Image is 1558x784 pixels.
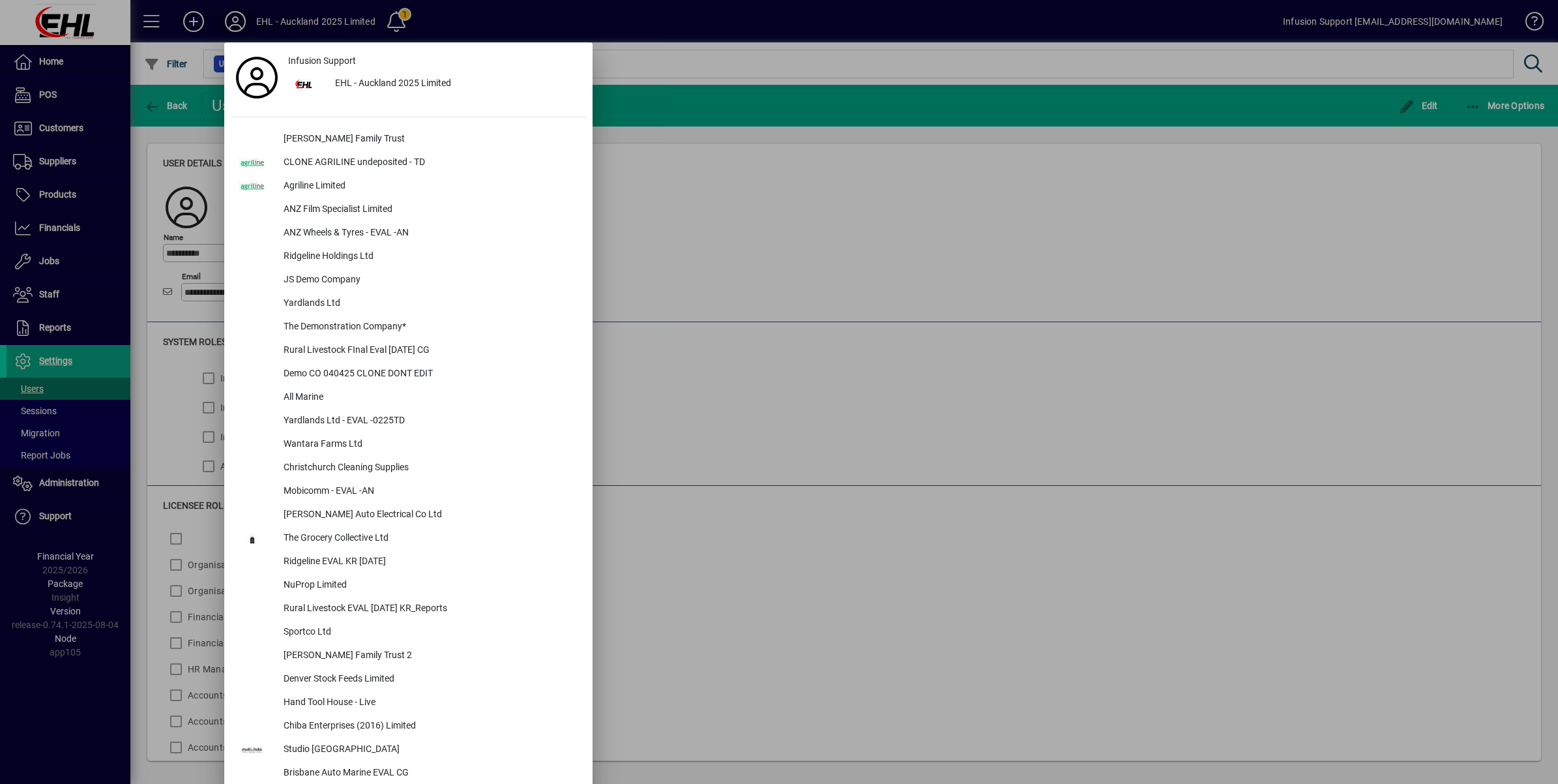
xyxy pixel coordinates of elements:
[231,222,586,245] button: ANZ Wheels & Tyres - EVAL -AN
[273,738,586,762] div: Studio [GEOGRAPHIC_DATA]
[231,316,586,339] button: The Demonstration Company*
[231,691,586,715] button: Hand Tool House - Live
[231,198,586,222] button: ANZ Film Specialist Limited
[273,691,586,715] div: Hand Tool House - Live
[273,222,586,245] div: ANZ Wheels & Tyres - EVAL -AN
[283,49,586,72] a: Infusion Support
[231,175,586,198] button: Agriline Limited
[273,715,586,738] div: Chiba Enterprises (2016) Limited
[273,245,586,269] div: Ridgeline Holdings Ltd
[273,574,586,597] div: NuProp Limited
[231,292,586,316] button: Yardlands Ltd
[231,128,586,151] button: [PERSON_NAME] Family Trust
[273,504,586,527] div: [PERSON_NAME] Auto Electrical Co Ltd
[273,292,586,316] div: Yardlands Ltd
[273,363,586,386] div: Demo CO 040425 CLONE DONT EDIT
[273,410,586,433] div: Yardlands Ltd - EVAL -0225TD
[273,597,586,621] div: Rural Livestock EVAL [DATE] KR_Reports
[231,151,586,175] button: CLONE AGRILINE undeposited - TD
[283,72,586,96] button: EHL - Auckland 2025 Limited
[325,72,586,96] div: EHL - Auckland 2025 Limited
[231,245,586,269] button: Ridgeline Holdings Ltd
[231,339,586,363] button: Rural Livestock FInal Eval [DATE] CG
[273,128,586,151] div: [PERSON_NAME] Family Trust
[273,151,586,175] div: CLONE AGRILINE undeposited - TD
[231,738,586,762] button: Studio [GEOGRAPHIC_DATA]
[273,198,586,222] div: ANZ Film Specialist Limited
[273,269,586,292] div: JS Demo Company
[231,433,586,457] button: Wantara Farms Ltd
[273,621,586,644] div: Sportco Ltd
[273,668,586,691] div: Denver Stock Feeds Limited
[273,316,586,339] div: The Demonstration Company*
[231,550,586,574] button: Ridgeline EVAL KR [DATE]
[231,66,283,89] a: Profile
[231,386,586,410] button: All Marine
[231,504,586,527] button: [PERSON_NAME] Auto Electrical Co Ltd
[273,386,586,410] div: All Marine
[273,339,586,363] div: Rural Livestock FInal Eval [DATE] CG
[273,644,586,668] div: [PERSON_NAME] Family Trust 2
[273,457,586,480] div: Christchurch Cleaning Supplies
[273,480,586,504] div: Mobicomm - EVAL -AN
[231,574,586,597] button: NuProp Limited
[273,550,586,574] div: Ridgeline EVAL KR [DATE]
[231,480,586,504] button: Mobicomm - EVAL -AN
[273,527,586,550] div: The Grocery Collective Ltd
[231,644,586,668] button: [PERSON_NAME] Family Trust 2
[273,433,586,457] div: Wantara Farms Ltd
[231,363,586,386] button: Demo CO 040425 CLONE DONT EDIT
[231,597,586,621] button: Rural Livestock EVAL [DATE] KR_Reports
[288,54,356,68] span: Infusion Support
[231,715,586,738] button: Chiba Enterprises (2016) Limited
[231,668,586,691] button: Denver Stock Feeds Limited
[231,410,586,433] button: Yardlands Ltd - EVAL -0225TD
[231,621,586,644] button: Sportco Ltd
[231,269,586,292] button: JS Demo Company
[273,175,586,198] div: Agriline Limited
[231,457,586,480] button: Christchurch Cleaning Supplies
[231,527,586,550] button: The Grocery Collective Ltd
